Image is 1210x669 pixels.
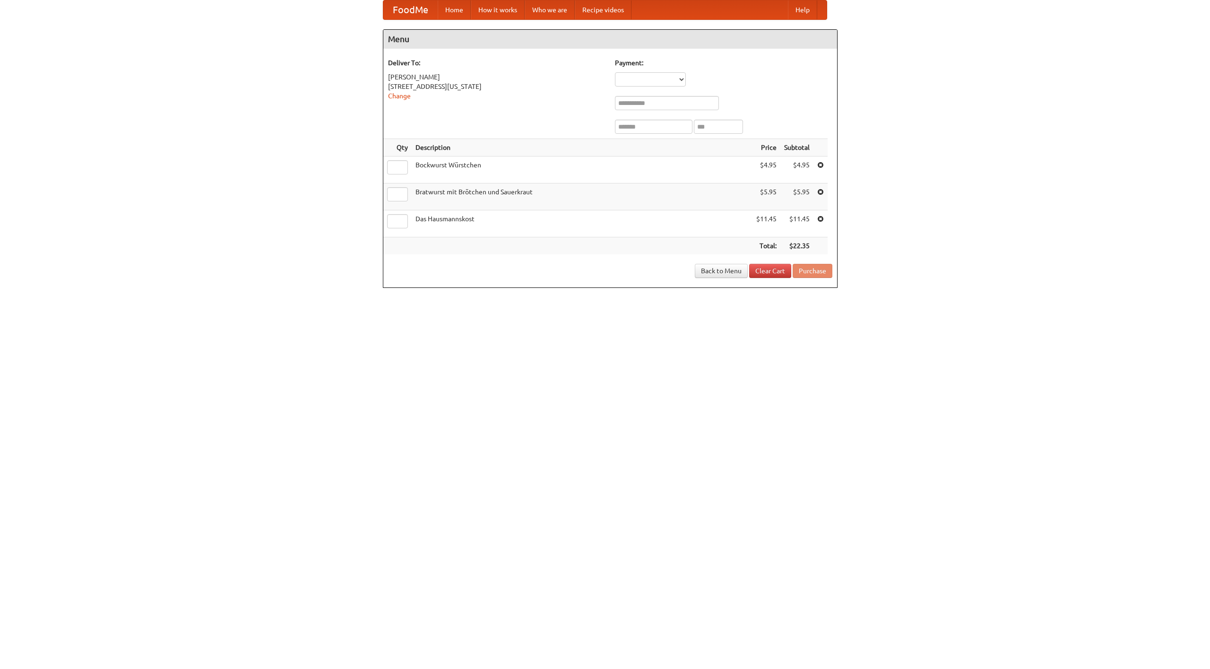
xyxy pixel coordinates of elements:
[412,183,752,210] td: Bratwurst mit Brötchen und Sauerkraut
[780,210,813,237] td: $11.45
[388,58,605,68] h5: Deliver To:
[525,0,575,19] a: Who we are
[793,264,832,278] button: Purchase
[383,30,837,49] h4: Menu
[575,0,631,19] a: Recipe videos
[412,210,752,237] td: Das Hausmannskost
[471,0,525,19] a: How it works
[412,139,752,156] th: Description
[752,210,780,237] td: $11.45
[388,72,605,82] div: [PERSON_NAME]
[752,183,780,210] td: $5.95
[749,264,791,278] a: Clear Cart
[780,183,813,210] td: $5.95
[438,0,471,19] a: Home
[780,156,813,183] td: $4.95
[388,82,605,91] div: [STREET_ADDRESS][US_STATE]
[388,92,411,100] a: Change
[695,264,748,278] a: Back to Menu
[383,0,438,19] a: FoodMe
[752,139,780,156] th: Price
[788,0,817,19] a: Help
[383,139,412,156] th: Qty
[780,139,813,156] th: Subtotal
[780,237,813,255] th: $22.35
[412,156,752,183] td: Bockwurst Würstchen
[752,156,780,183] td: $4.95
[615,58,832,68] h5: Payment:
[752,237,780,255] th: Total:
